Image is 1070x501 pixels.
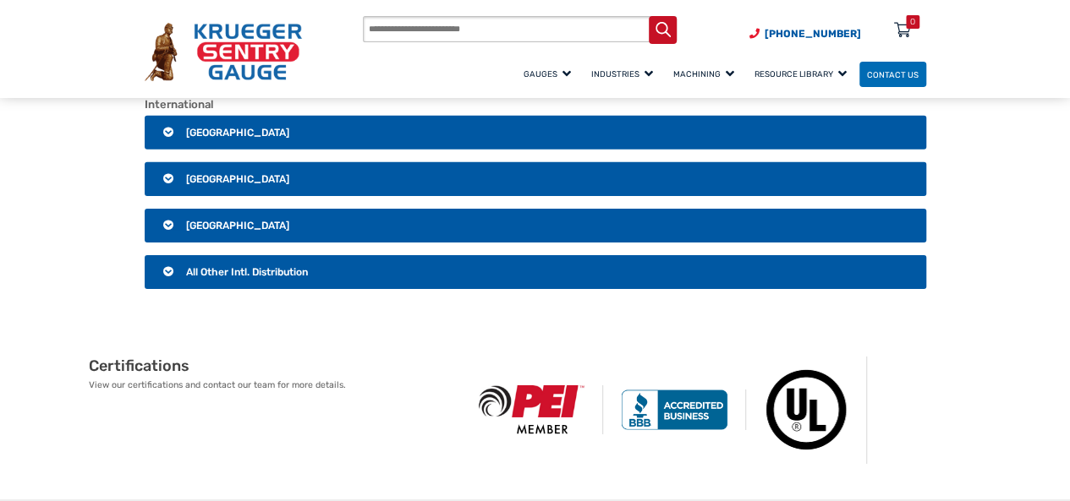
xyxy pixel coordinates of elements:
span: All Other Intl. Distribution [186,266,308,278]
span: [GEOGRAPHIC_DATA] [186,173,289,185]
a: Resource Library [747,59,859,89]
span: [GEOGRAPHIC_DATA] [186,220,289,231]
p: View our certifications and contact our team for more details. [89,378,461,392]
span: Machining [673,69,734,79]
span: Contact Us [867,69,919,79]
a: Gauges [516,59,584,89]
span: [PHONE_NUMBER] [765,28,861,40]
a: Phone Number (920) 434-8860 [749,26,861,41]
img: Underwriters Laboratories [746,357,867,464]
a: Industries [584,59,666,89]
span: Gauges [524,69,571,79]
img: PEI Member [461,385,604,434]
a: Contact Us [859,62,926,88]
span: Industries [591,69,653,79]
div: 0 [910,15,915,29]
span: Resource Library [754,69,847,79]
a: Machining [666,59,747,89]
span: [GEOGRAPHIC_DATA] [186,127,289,139]
img: BBB [603,389,746,430]
h2: Certifications [89,357,461,376]
img: Krueger Sentry Gauge [145,23,302,81]
h2: International [145,98,926,112]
